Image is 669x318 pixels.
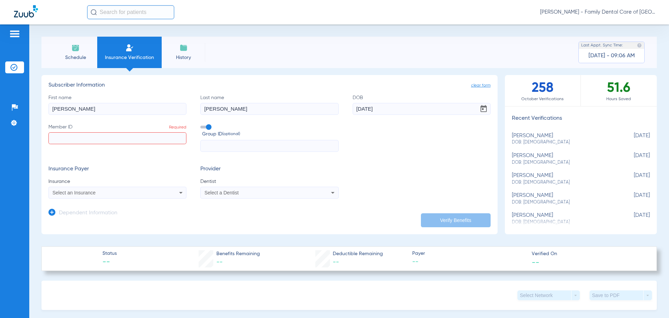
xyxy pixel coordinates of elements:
span: Status [102,250,117,257]
span: Last Appt. Sync Time: [581,42,623,49]
img: Zuub Logo [14,5,38,17]
small: (optional) [222,131,240,138]
div: 258 [505,75,581,106]
span: Schedule [59,54,92,61]
span: Select a Dentist [205,190,239,195]
button: Verify Benefits [421,213,491,227]
span: -- [333,259,339,265]
span: Hours Saved [581,96,657,103]
input: First name [48,103,186,115]
span: Required [169,125,186,130]
img: Search Icon [91,9,97,15]
div: [PERSON_NAME] [512,133,615,146]
input: Member IDRequired [48,132,186,144]
img: History [179,44,188,52]
span: [DATE] [615,212,650,225]
h3: Insurance Payer [48,166,186,173]
span: October Verifications [505,96,580,103]
label: Last name [200,94,338,115]
input: Search for patients [87,5,174,19]
span: History [167,54,200,61]
label: Member ID [48,124,186,152]
span: -- [216,259,223,265]
span: Select an Insurance [53,190,96,195]
span: -- [532,258,539,266]
span: Insurance Verification [102,54,156,61]
span: [PERSON_NAME] - Family Dental Care of [GEOGRAPHIC_DATA] [540,9,655,16]
span: Dentist [200,178,338,185]
span: [DATE] [615,172,650,185]
div: 51.6 [581,75,657,106]
div: [PERSON_NAME] [512,153,615,165]
span: [DATE] [615,133,650,146]
img: last sync help info [637,43,642,48]
span: [DATE] [615,153,650,165]
span: Payer [412,250,526,257]
span: [DATE] [615,192,650,205]
span: Verified On [532,250,645,258]
h3: Dependent Information [59,210,117,217]
span: -- [412,258,526,266]
div: [PERSON_NAME] [512,192,615,205]
h3: Subscriber Information [48,82,491,89]
h3: Recent Verifications [505,115,657,122]
label: First name [48,94,186,115]
input: Last name [200,103,338,115]
span: DOB: [DEMOGRAPHIC_DATA] [512,199,615,206]
span: DOB: [DEMOGRAPHIC_DATA] [512,160,615,166]
label: DOB [353,94,491,115]
img: Schedule [71,44,80,52]
span: Insurance [48,178,186,185]
span: Group ID [202,131,338,138]
span: Benefits Remaining [216,250,260,258]
img: hamburger-icon [9,30,20,38]
span: Deductible Remaining [333,250,383,258]
span: [DATE] - 09:06 AM [589,52,635,59]
div: [PERSON_NAME] [512,172,615,185]
div: [PERSON_NAME] [512,212,615,225]
button: Open calendar [477,102,491,116]
h3: Provider [200,166,338,173]
span: -- [102,258,117,267]
span: clear form [471,82,491,89]
input: DOBOpen calendar [353,103,491,115]
span: DOB: [DEMOGRAPHIC_DATA] [512,139,615,146]
span: DOB: [DEMOGRAPHIC_DATA] [512,179,615,186]
img: Manual Insurance Verification [125,44,134,52]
